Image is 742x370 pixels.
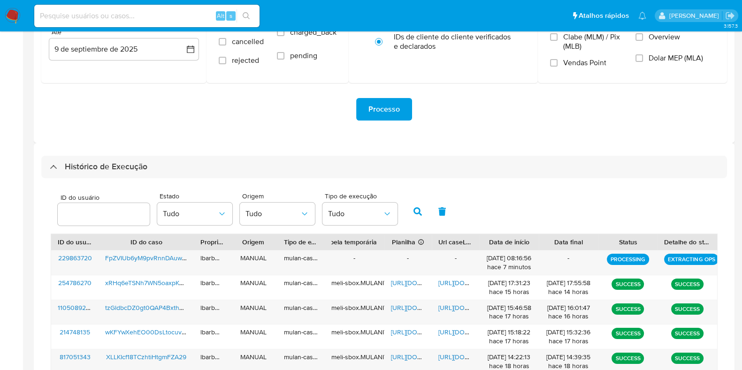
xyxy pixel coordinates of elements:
[725,11,735,21] a: Sair
[229,11,232,20] span: s
[669,11,722,20] p: lucas.barboza@mercadolivre.com
[34,10,260,22] input: Pesquise usuários ou casos...
[723,22,737,30] span: 3.157.3
[638,12,646,20] a: Notificações
[217,11,224,20] span: Alt
[579,11,629,21] span: Atalhos rápidos
[237,9,256,23] button: search-icon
